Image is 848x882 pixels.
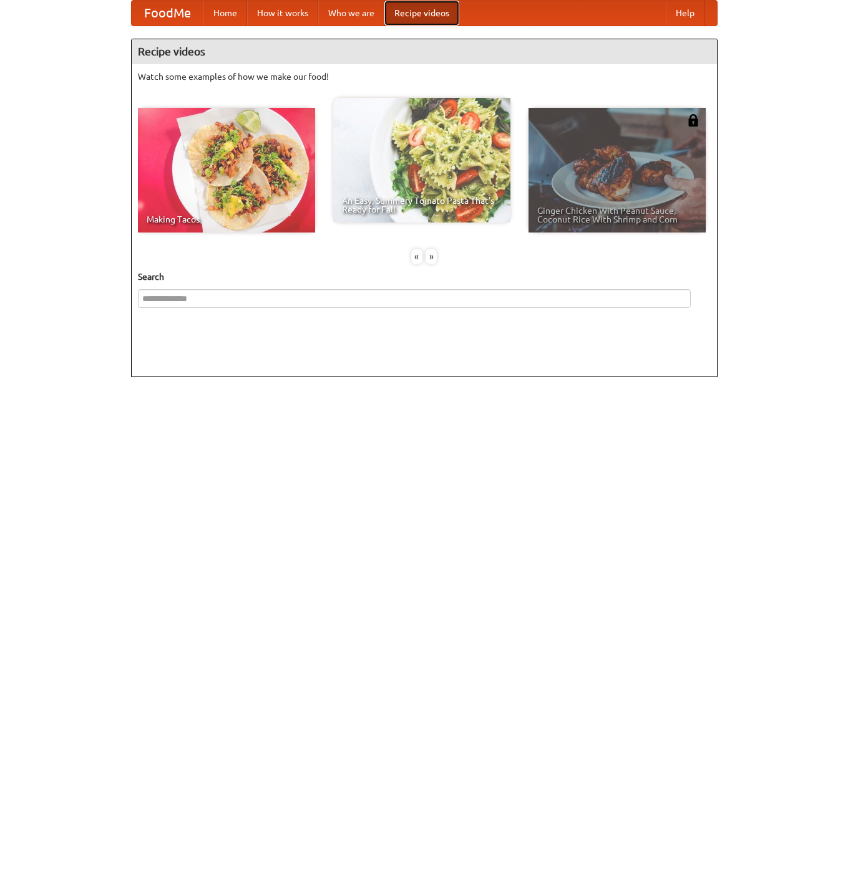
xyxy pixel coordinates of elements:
div: » [426,249,437,264]
h5: Search [138,271,711,283]
a: An Easy, Summery Tomato Pasta That's Ready for Fall [333,98,510,223]
a: FoodMe [132,1,203,26]
a: Who we are [318,1,384,26]
span: Making Tacos [147,215,306,224]
div: « [411,249,422,264]
h4: Recipe videos [132,39,717,64]
a: Help [666,1,704,26]
a: Home [203,1,247,26]
a: How it works [247,1,318,26]
a: Recipe videos [384,1,459,26]
a: Making Tacos [138,108,315,232]
img: 483408.png [687,114,699,127]
span: An Easy, Summery Tomato Pasta That's Ready for Fall [342,196,502,214]
p: Watch some examples of how we make our food! [138,70,711,83]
